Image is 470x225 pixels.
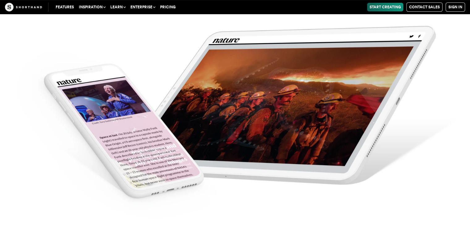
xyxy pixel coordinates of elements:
button: Enterprise [128,3,158,11]
a: Contact Sales [406,2,442,12]
a: Sign in [446,2,465,12]
img: The Craft [5,3,42,11]
a: Pricing [158,3,178,11]
a: Start Creating [367,3,403,11]
button: Learn [108,3,128,11]
a: Features [53,3,76,11]
button: Inspiration [76,3,108,11]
